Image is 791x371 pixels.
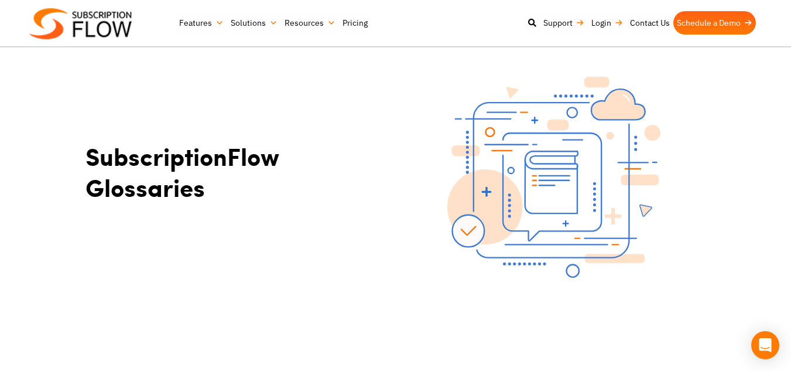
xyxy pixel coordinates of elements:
a: Pricing [339,11,371,35]
a: Schedule a Demo [673,11,756,35]
a: Login [588,11,626,35]
img: Subscriptionflow [29,8,132,39]
a: Support [540,11,588,35]
h1: SubscriptionFlow Glossaries [85,141,390,202]
div: Open Intercom Messenger [751,331,779,359]
a: Solutions [227,11,281,35]
a: Contact Us [626,11,673,35]
a: Features [176,11,227,35]
img: Glossaries-banner [447,77,660,278]
a: Resources [281,11,339,35]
